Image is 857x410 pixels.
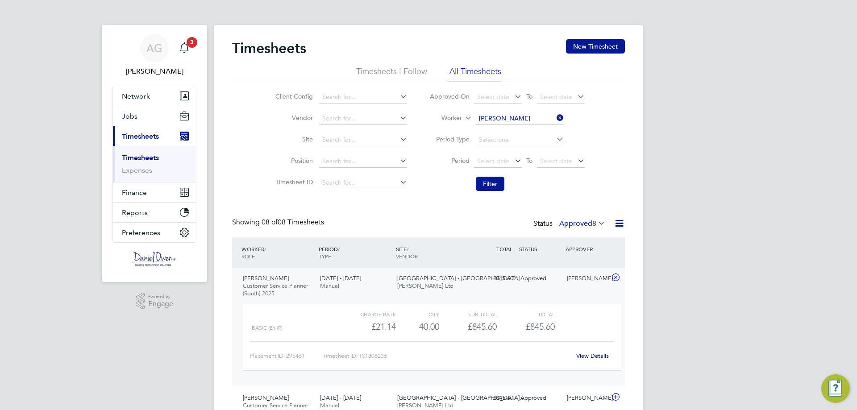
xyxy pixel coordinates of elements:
span: TYPE [319,253,331,260]
div: Total [497,309,554,319]
span: Timesheets [122,132,159,141]
label: Site [273,135,313,143]
div: £845.60 [439,319,497,334]
span: [PERSON_NAME] [243,394,289,402]
div: Timesheet ID: TS1806236 [323,349,570,363]
button: Preferences [113,223,196,242]
nav: Main navigation [102,25,207,282]
span: [DATE] - [DATE] [320,274,361,282]
h2: Timesheets [232,39,306,57]
button: Network [113,86,196,106]
span: Reports [122,208,148,217]
input: Search for... [319,134,407,146]
div: WORKER [239,241,316,264]
div: Showing [232,218,326,227]
button: Engage Resource Center [821,374,850,403]
input: Select one [476,134,564,146]
button: Finance [113,182,196,202]
div: Sub Total [439,309,497,319]
label: Timesheet ID [273,178,313,186]
div: Approved [517,271,563,286]
a: Timesheets [122,153,159,162]
div: PERIOD [316,241,394,264]
input: Search for... [319,112,407,125]
img: danielowen-logo-retina.png [132,252,177,266]
span: [PERSON_NAME] [243,274,289,282]
span: Select date [477,93,509,101]
div: £21.14 [338,319,396,334]
span: 08 Timesheets [262,218,324,227]
button: Jobs [113,106,196,126]
button: Filter [476,177,504,191]
span: Finance [122,188,147,197]
span: Engage [148,300,173,308]
span: ROLE [241,253,255,260]
li: Timesheets I Follow [356,66,427,82]
div: Status [533,218,607,230]
span: / [264,245,266,253]
span: Manual [320,402,339,409]
label: Period [429,157,470,165]
label: Position [273,157,313,165]
li: All Timesheets [449,66,501,82]
div: 40.00 [396,319,439,334]
a: View Details [576,352,609,360]
span: Select date [540,93,572,101]
span: [GEOGRAPHIC_DATA] - [GEOGRAPHIC_DATA]… [397,394,525,402]
label: Approved On [429,92,470,100]
input: Search for... [319,177,407,189]
span: / [407,245,408,253]
a: Go to home page [112,252,196,266]
div: [PERSON_NAME] [563,391,610,406]
button: Timesheets [113,126,196,146]
button: Reports [113,203,196,222]
label: Approved [559,219,605,228]
span: Network [122,92,150,100]
span: 08 of [262,218,278,227]
span: Manual [320,282,339,290]
div: STATUS [517,241,563,257]
div: [PERSON_NAME] [563,271,610,286]
div: SITE [394,241,471,264]
div: QTY [396,309,439,319]
div: Approved [517,391,563,406]
span: [GEOGRAPHIC_DATA] - [GEOGRAPHIC_DATA]… [397,274,525,282]
span: Powered by [148,293,173,300]
span: Preferences [122,228,160,237]
span: £845.60 [526,321,555,332]
label: Period Type [429,135,470,143]
span: TOTAL [496,245,512,253]
span: [DATE] - [DATE] [320,394,361,402]
span: 3 [187,37,197,48]
span: To [524,155,535,166]
span: [PERSON_NAME] Ltd [397,282,453,290]
a: Powered byEngage [136,293,174,310]
span: VENDOR [396,253,418,260]
span: Jobs [122,112,137,120]
div: £845.60 [470,391,517,406]
a: AG[PERSON_NAME] [112,34,196,77]
button: New Timesheet [566,39,625,54]
div: £845.60 [470,271,517,286]
input: Search for... [319,155,407,168]
span: Select date [540,157,572,165]
div: APPROVER [563,241,610,257]
span: AG [146,42,162,54]
a: 3 [175,34,193,62]
span: Basic (£/HR) [252,325,283,331]
span: Amy Garcia [112,66,196,77]
input: Search for... [319,91,407,104]
label: Worker [422,114,462,123]
span: Select date [477,157,509,165]
span: / [338,245,340,253]
label: Client Config [273,92,313,100]
div: Charge rate [338,309,396,319]
span: [PERSON_NAME] Ltd [397,402,453,409]
input: Search for... [476,112,564,125]
div: Placement ID: 295461 [250,349,323,363]
label: Vendor [273,114,313,122]
div: Timesheets [113,146,196,182]
span: 8 [592,219,596,228]
a: Expenses [122,166,152,174]
span: To [524,91,535,102]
